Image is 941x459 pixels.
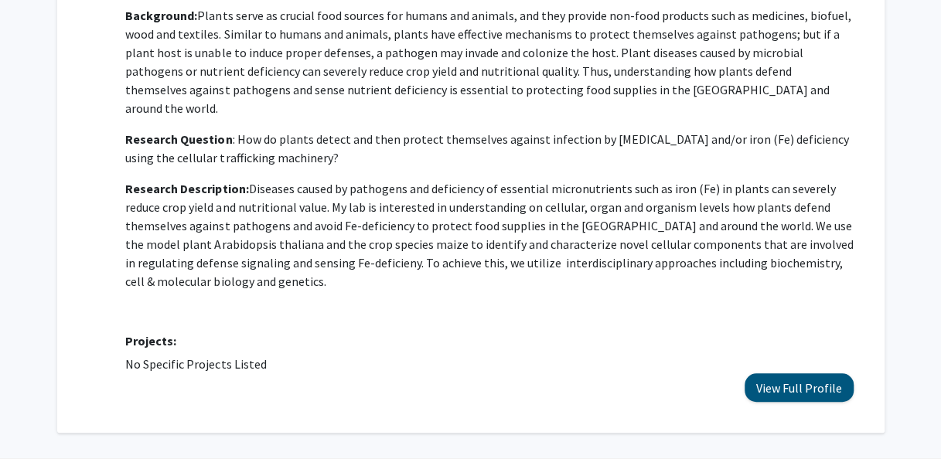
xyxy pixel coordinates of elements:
[125,179,853,291] p: Diseases caused by pathogens and deficiency of essential micronutrients such as iron (Fe) in plan...
[745,373,854,402] button: View Full Profile
[125,356,266,372] span: No Specific Projects Listed
[125,333,176,348] strong: Projects:
[125,131,232,147] strong: Research Question
[125,181,248,196] strong: Research Description:
[12,389,66,447] iframe: Chat
[125,6,853,117] p: Plants serve as crucial food sources for humans and animals, and they provide non-food products s...
[125,8,197,23] strong: Background:
[125,130,853,167] p: : How do plants detect and then protect themselves against infection by [MEDICAL_DATA] and/or iro...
